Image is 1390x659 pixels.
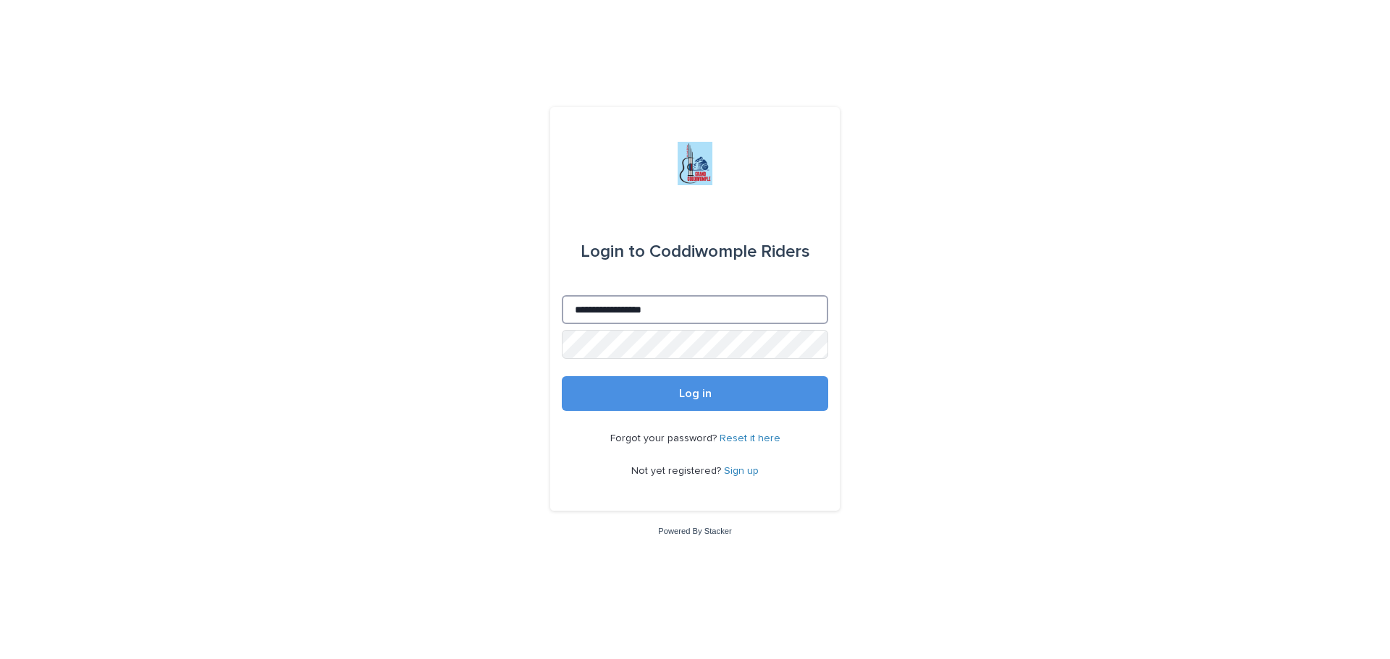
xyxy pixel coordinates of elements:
[610,433,720,443] span: Forgot your password?
[679,388,712,399] span: Log in
[678,142,712,185] img: jxsLJbdS1eYBI7rVAS4p
[562,376,828,411] button: Log in
[658,527,731,535] a: Powered By Stacker
[720,433,780,443] a: Reset it here
[724,466,759,476] a: Sign up
[581,243,645,260] span: Login to
[581,231,810,272] div: Coddiwomple Riders
[631,466,724,476] span: Not yet registered?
